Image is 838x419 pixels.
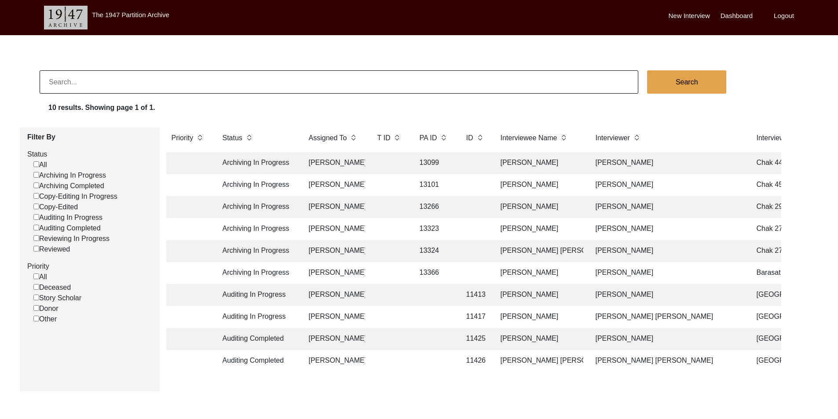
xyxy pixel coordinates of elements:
[304,284,365,306] td: [PERSON_NAME]
[304,328,365,350] td: [PERSON_NAME]
[304,240,365,262] td: [PERSON_NAME]
[33,160,47,170] label: All
[33,161,39,167] input: All
[560,133,567,142] img: sort-button.png
[495,306,583,328] td: [PERSON_NAME]
[33,212,102,223] label: Auditing In Progress
[27,149,153,160] label: Status
[414,152,454,174] td: 13099
[721,11,753,21] label: Dashboard
[414,174,454,196] td: 13101
[304,152,365,174] td: [PERSON_NAME]
[647,70,726,94] button: Search
[33,214,39,220] input: Auditing In Progress
[596,133,630,143] label: Interviewer
[495,196,583,218] td: [PERSON_NAME]
[33,225,39,230] input: Auditing Completed
[40,70,638,94] input: Search...
[33,246,39,251] input: Reviewed
[33,316,39,321] input: Other
[33,193,39,199] input: Copy-Editing In Progress
[304,262,365,284] td: [PERSON_NAME]
[590,152,744,174] td: [PERSON_NAME]
[304,218,365,240] td: [PERSON_NAME]
[414,196,454,218] td: 13266
[217,196,296,218] td: Archiving In Progress
[590,196,744,218] td: [PERSON_NAME]
[414,218,454,240] td: 13323
[33,181,104,191] label: Archiving Completed
[495,240,583,262] td: [PERSON_NAME] [PERSON_NAME]
[669,11,710,21] label: New Interview
[304,306,365,328] td: [PERSON_NAME]
[33,272,47,282] label: All
[304,174,365,196] td: [PERSON_NAME]
[172,133,194,143] label: Priority
[590,350,744,372] td: [PERSON_NAME] [PERSON_NAME]
[217,328,296,350] td: Auditing Completed
[44,6,88,29] img: header-logo.png
[420,133,437,143] label: PA ID
[394,133,400,142] img: sort-button.png
[304,196,365,218] td: [PERSON_NAME]
[33,284,39,290] input: Deceased
[33,295,39,300] input: Story Scholar
[217,152,296,174] td: Archiving In Progress
[33,305,39,311] input: Donor
[92,11,169,18] label: The 1947 Partition Archive
[217,240,296,262] td: Archiving In Progress
[350,133,356,142] img: sort-button.png
[309,133,347,143] label: Assigned To
[217,218,296,240] td: Archiving In Progress
[33,204,39,209] input: Copy-Edited
[33,244,70,255] label: Reviewed
[33,202,78,212] label: Copy-Edited
[27,261,153,272] label: Priority
[414,240,454,262] td: 13324
[461,284,488,306] td: 11413
[495,152,583,174] td: [PERSON_NAME]
[217,174,296,196] td: Archiving In Progress
[33,235,39,241] input: Reviewing In Progress
[217,306,296,328] td: Auditing In Progress
[590,218,744,240] td: [PERSON_NAME]
[477,133,483,142] img: sort-button.png
[466,133,473,143] label: ID
[414,262,454,284] td: 13366
[495,218,583,240] td: [PERSON_NAME]
[501,133,557,143] label: Interviewee Name
[33,191,117,202] label: Copy-Editing In Progress
[461,350,488,372] td: 11426
[495,328,583,350] td: [PERSON_NAME]
[590,262,744,284] td: [PERSON_NAME]
[33,170,106,181] label: Archiving In Progress
[377,133,391,143] label: T ID
[461,328,488,350] td: 11425
[33,303,59,314] label: Donor
[27,132,153,142] label: Filter By
[495,350,583,372] td: [PERSON_NAME] [PERSON_NAME]
[440,133,446,142] img: sort-button.png
[461,306,488,328] td: 11417
[33,233,110,244] label: Reviewing In Progress
[33,314,57,324] label: Other
[590,174,744,196] td: [PERSON_NAME]
[197,133,203,142] img: sort-button.png
[495,284,583,306] td: [PERSON_NAME]
[33,223,101,233] label: Auditing Completed
[33,273,39,279] input: All
[217,262,296,284] td: Archiving In Progress
[217,350,296,372] td: Auditing Completed
[495,174,583,196] td: [PERSON_NAME]
[33,172,39,178] input: Archiving In Progress
[223,133,242,143] label: Status
[590,284,744,306] td: [PERSON_NAME]
[246,133,252,142] img: sort-button.png
[217,284,296,306] td: Auditing In Progress
[33,293,81,303] label: Story Scholar
[33,182,39,188] input: Archiving Completed
[633,133,640,142] img: sort-button.png
[33,282,71,293] label: Deceased
[590,306,744,328] td: [PERSON_NAME] [PERSON_NAME]
[304,350,365,372] td: [PERSON_NAME]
